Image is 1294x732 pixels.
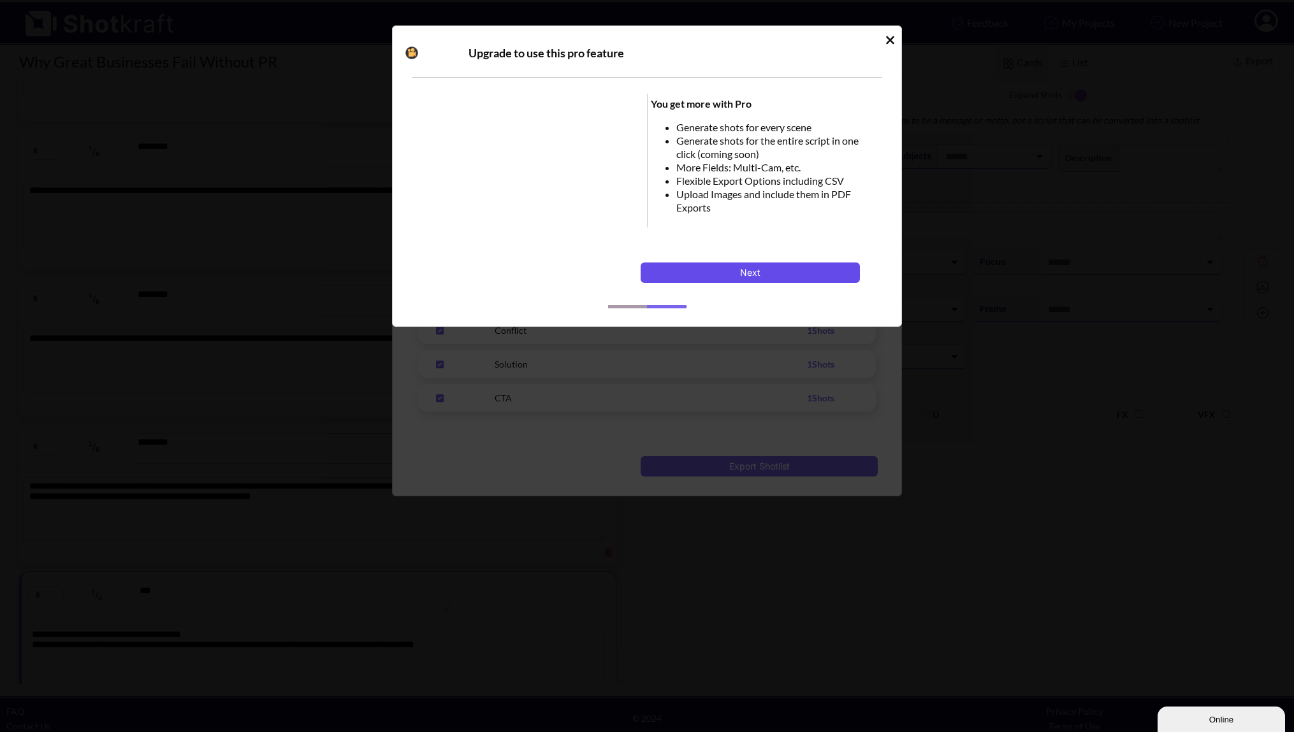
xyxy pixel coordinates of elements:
[1158,704,1288,732] iframe: chat widget
[676,120,876,134] li: Generate shots for every scene
[641,262,860,283] button: Next
[676,187,876,214] li: Upload Images and include them in PDF Exports
[402,43,421,62] img: Camera Icon
[392,25,902,327] div: Idle Modal
[469,45,868,61] div: Upgrade to use this pro feature
[676,134,876,161] li: Generate shots for the entire script in one click (coming soon)
[676,174,876,187] li: Flexible Export Options including CSV
[676,161,876,174] li: More Fields: Multi-Cam, etc.
[651,97,876,110] div: You get more with Pro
